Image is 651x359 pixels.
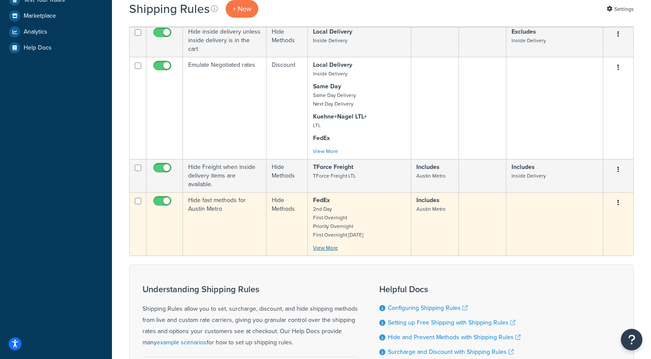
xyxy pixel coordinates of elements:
small: Inside Delivery [512,172,546,180]
a: Marketplace [6,8,105,24]
td: Hide fast methods for Austin Metro [183,192,267,256]
strong: Local Delivery [313,27,352,36]
small: Inside Delivery [313,70,347,78]
span: Marketplace [24,12,56,20]
span: Analytics [24,28,47,36]
a: Setting up Free Shipping with Shipping Rules [388,318,515,327]
strong: Excludes [512,27,536,36]
td: Hide Methods [267,159,308,192]
h1: Shipping Rules [129,0,210,17]
small: Inside Delivery [512,37,546,44]
strong: Kuehne+Nagel LTL+ [313,112,367,121]
strong: Local Delivery [313,60,352,69]
a: Surcharge and Discount with Shipping Rules [388,347,514,356]
div: Shipping Rules allow you to set, surcharge, discount, and hide shipping methods from live and cus... [143,284,358,348]
td: Hide inside delivery unless inside delivery is in the cart [183,24,267,57]
strong: FedEx [313,196,330,205]
strong: TForce Freight [313,162,353,172]
small: LTL [313,122,321,129]
td: Hide Freight when inside delivery items are available. [183,159,267,192]
a: example scenarios [157,338,207,347]
small: Austin Metro [416,172,446,180]
a: View More [313,147,338,155]
h3: Understanding Shipping Rules [143,284,358,294]
strong: Includes [416,196,440,205]
td: Discount [267,57,308,159]
a: Help Docs [6,40,105,56]
a: Hide and Prevent Methods with Shipping Rules [388,333,521,342]
strong: Includes [416,162,440,172]
a: View More [313,244,338,252]
a: Configuring Shipping Rules [388,303,468,312]
strong: FedEx [313,134,330,143]
small: Same Day Delivery Next Day Delivery [313,91,356,108]
td: Emulate Negotiated rates [183,57,267,159]
td: Hide Methods [267,192,308,256]
td: Hide Methods [267,24,308,57]
strong: Includes [512,162,535,172]
button: Open Resource Center [621,329,642,350]
h3: Helpful Docs [379,284,521,294]
a: Settings [607,3,634,15]
small: Inside Delivery [313,37,347,44]
span: Help Docs [24,44,52,52]
small: 2nd Day First Overnight Priority Overnight First Overnight [DATE] [313,205,363,239]
a: Analytics [6,24,105,40]
small: TForce Freight LTL [313,172,356,180]
strong: Same Day [313,82,341,91]
small: Austin Metro [416,205,446,213]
